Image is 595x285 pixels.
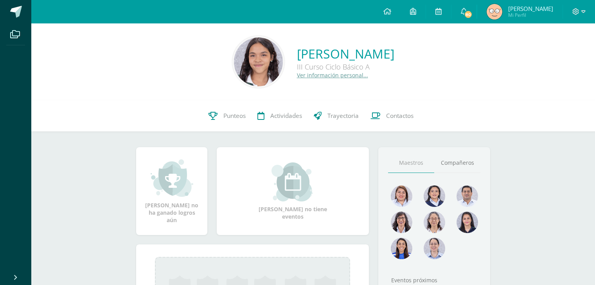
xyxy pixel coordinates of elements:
[457,185,478,207] img: 9a0812c6f881ddad7942b4244ed4a083.png
[457,212,478,233] img: 6bc5668d4199ea03c0854e21131151f7.png
[308,100,365,132] a: Trayectoria
[144,159,200,224] div: [PERSON_NAME] no ha ganado logros aún
[434,153,480,173] a: Compañeros
[254,162,332,220] div: [PERSON_NAME] no tiene eventos
[223,112,246,120] span: Punteos
[365,100,419,132] a: Contactos
[388,276,480,284] div: Eventos próximos
[391,185,412,207] img: 915cdc7588786fd8223dd02568f7fda0.png
[391,212,412,233] img: e4c60777b6b4805822e873edbf202705.png
[391,238,412,259] img: a5c04a697988ad129bdf05b8f922df21.png
[327,112,359,120] span: Trayectoria
[386,112,413,120] span: Contactos
[388,153,434,173] a: Maestros
[270,112,302,120] span: Actividades
[234,37,283,86] img: be886a8912d853131cc3b28dfb35be05.png
[271,162,314,201] img: event_small.png
[203,100,252,132] a: Punteos
[508,12,553,18] span: Mi Perfil
[508,5,553,12] span: [PERSON_NAME]
[487,4,502,20] img: 9ee5f050ee642a9816584d235fbb0660.png
[151,159,193,198] img: achievement_small.png
[424,212,445,233] img: 0e5799bef7dad198813e0c5f14ac62f9.png
[297,62,394,71] div: III Curso Ciclo Básico A
[297,45,394,62] a: [PERSON_NAME]
[424,238,445,259] img: 2d6d27342f92958193c038c70bd392c6.png
[297,71,368,79] a: Ver información personal...
[464,10,473,19] span: 80
[424,185,445,207] img: 38f1825733c6dbe04eae57747697107f.png
[252,100,308,132] a: Actividades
